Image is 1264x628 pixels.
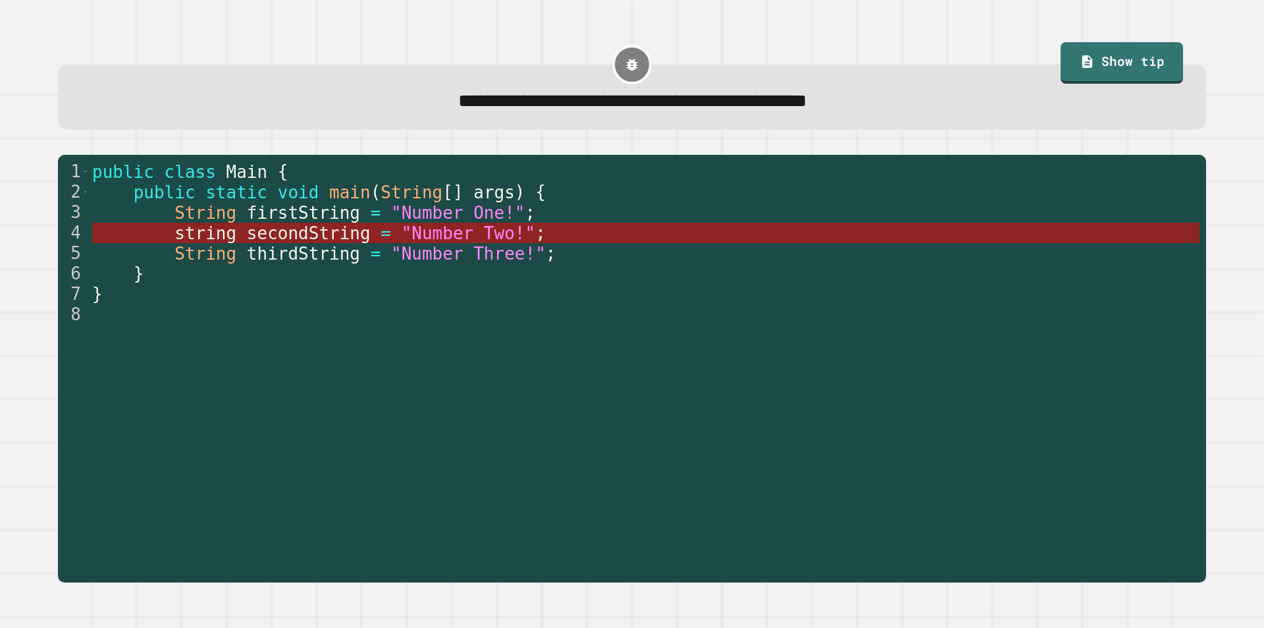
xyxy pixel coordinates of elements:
span: "Number One!" [391,203,525,223]
span: = [370,244,381,264]
span: firstString [246,203,359,223]
div: 5 [58,243,90,264]
span: secondString [246,223,370,243]
div: 3 [58,202,90,223]
span: args [473,183,515,202]
span: String [174,244,236,264]
span: Toggle code folding, rows 1 through 7 [82,161,89,182]
span: main [329,183,371,202]
span: class [164,162,215,182]
span: thirdString [246,244,359,264]
span: static [205,183,267,202]
span: Main [226,162,267,182]
div: 2 [58,182,90,202]
span: = [370,203,381,223]
span: "Number Three!" [391,244,546,264]
span: void [277,183,319,202]
div: 7 [58,284,90,304]
span: public [92,162,154,182]
span: = [381,223,391,243]
a: Show tip [1061,42,1183,84]
div: 4 [58,223,90,243]
span: String [381,183,442,202]
span: string [174,223,236,243]
div: 8 [58,304,90,325]
div: 6 [58,264,90,284]
span: public [133,183,195,202]
span: "Number Two!" [401,223,535,243]
div: 1 [58,161,90,182]
span: String [174,203,236,223]
span: Toggle code folding, rows 2 through 6 [82,182,89,202]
